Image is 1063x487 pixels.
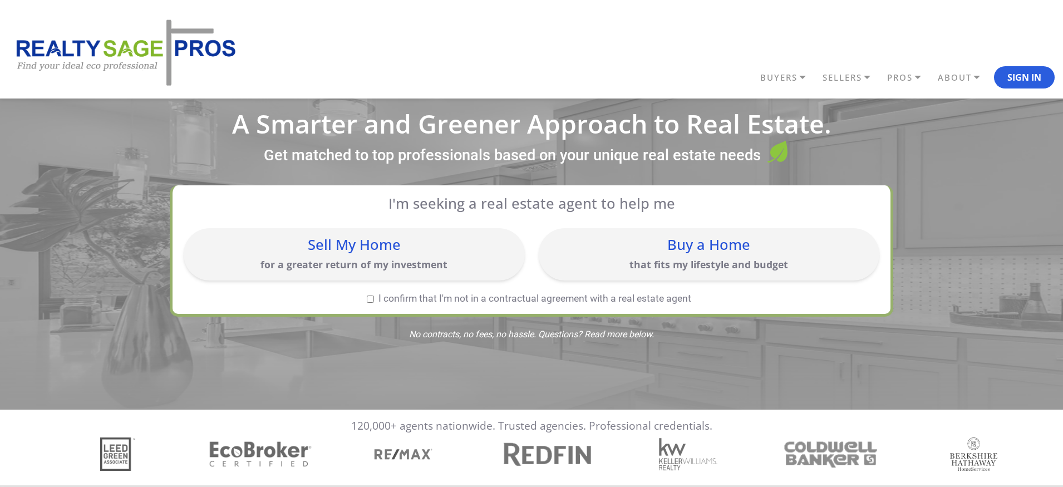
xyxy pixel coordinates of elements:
img: Sponsor Logo: Leed Green Associate [100,437,135,471]
div: 4 / 7 [503,437,597,471]
img: REALTY SAGE PROS [8,18,239,88]
img: Sponsor Logo: Berkshire Hathaway [950,437,998,471]
div: Buy a Home [544,238,874,252]
a: ABOUT [935,68,994,87]
p: for a greater return of my investment [189,258,519,272]
h1: A Smarter and Greener Approach to Real Estate. [170,111,893,136]
p: that fits my lifestyle and budget [544,258,874,272]
div: 7 / 7 [931,437,1025,471]
div: 2 / 7 [217,438,312,470]
img: Sponsor Logo: Ecobroker [206,438,314,470]
p: 120,000+ agents nationwide. Trusted agencies. Professional credentials. [351,419,712,432]
img: Sponsor Logo: Redfin [494,437,598,471]
a: SELLERS [820,68,884,87]
a: PROS [884,68,935,87]
div: 6 / 7 [788,437,882,471]
div: 3 / 7 [360,437,454,471]
img: Sponsor Logo: Keller Williams Realty [658,437,718,471]
div: Sell My Home [189,238,519,252]
input: I confirm that I'm not in a contractual agreement with a real estate agent [367,296,374,303]
div: 1 / 7 [75,437,169,471]
img: Sponsor Logo: Coldwell Banker [780,437,882,471]
label: I confirm that I'm not in a contractual agreement with a real estate agent [184,294,874,304]
span: No contracts, no fees, no hassle. Questions? Read more below. [170,330,893,339]
div: 5 / 7 [645,437,740,471]
button: Sign In [994,66,1055,88]
p: I'm seeking a real estate agent to help me [199,195,864,213]
img: Sponsor Logo: Remax [373,437,433,471]
a: BUYERS [757,68,820,87]
label: Get matched to top professionals based on your unique real estate needs [264,146,761,165]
